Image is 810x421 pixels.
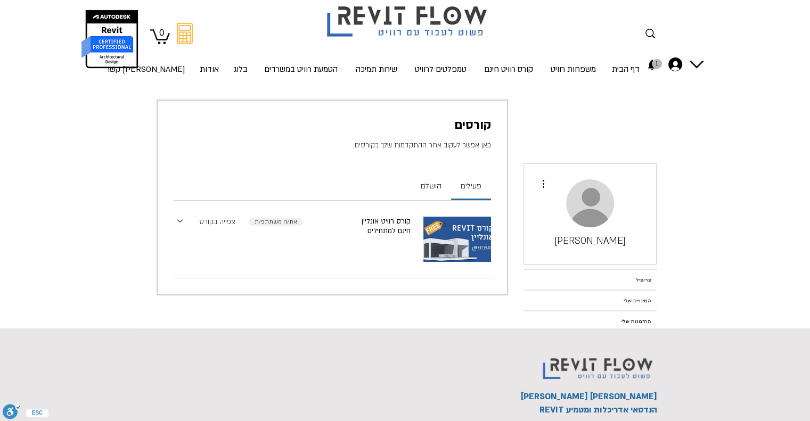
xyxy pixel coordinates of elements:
p: טמפלטים לרוויט [411,54,471,84]
p: קורס רוויט חינם [480,54,537,84]
p: [PERSON_NAME] קשר [102,54,189,84]
h1: [PERSON_NAME] [539,234,641,249]
div: החשבון של דפנה וידר [665,54,687,75]
a: עגלה עם 0 פריטים [150,28,170,44]
span: את/ה משתתפ/ת [255,218,297,226]
svg: מחשבון מעבר מאוטוקאד לרוויט [177,23,193,44]
span: פעילים [461,180,481,193]
a: קורס רוויט חינם [475,54,543,75]
a: שירות תמיכה [347,54,406,75]
a: 1 התראות [647,59,658,70]
img: Revit flow logo פשוט לעבוד עם רוויט [535,342,662,386]
a: משפחות רוויט [543,54,604,75]
p: משפחות רוויט [546,54,600,84]
p: דף הבית [608,54,644,84]
a: המינויים שלי [523,291,657,310]
nav: Site [523,269,657,394]
p: אודות [195,54,223,84]
a: ההזמנות שלי [523,311,657,331]
img: קורס רוויט אונליין חינם free revit course [423,217,491,262]
a: [PERSON_NAME] קשר [149,54,192,75]
p: שירות תמיכה [351,54,402,84]
a: הטמעת רוויט במשרדים [255,54,347,75]
span: [PERSON_NAME] [PERSON_NAME] הנדסאי אדריכלות ומטמיע REVIT [521,391,657,416]
h3: קורס רוויט אונליין חינם למתחילים [352,217,411,236]
p: הטמעת רוויט במשרדים [260,54,342,84]
button: Expand section [174,217,186,226]
a: טמפלטים לרוויט [406,54,475,75]
a: פרופיל [523,270,657,290]
a: צפייה בקורס: "קורס רוויט אונליין חינם למתחילים" [199,217,235,228]
a: דף הבית [604,54,648,75]
a: בלוג [226,54,255,75]
a: אודות [192,54,226,75]
p: בלוג [229,54,252,84]
h2: קורסים [174,117,491,134]
div: הוספת תמונת פרופיל [566,179,614,227]
p: כאן אפשר לעקוב אחר ההתקדמות שלך בקורסים. [174,140,491,151]
nav: אתר [142,54,648,75]
text: 0 [159,28,164,38]
span: הושלם [421,180,441,193]
img: autodesk certified professional in revit for architectural design יונתן אלדד [80,10,140,69]
section: ראש עמוד הפרופיל, דפנה וידר [523,163,657,265]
